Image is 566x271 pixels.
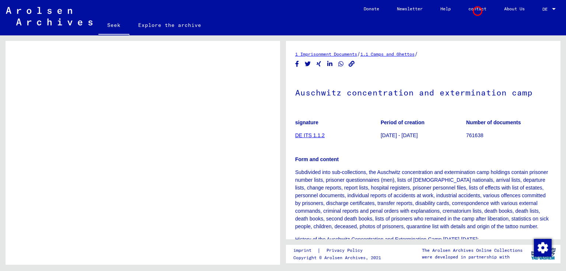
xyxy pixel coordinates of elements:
[326,247,363,253] font: Privacy Policy
[415,51,418,57] font: /
[295,169,549,229] font: Subdivided into sub-collections, the Auschwitz concentration and extermination camp holdings cont...
[129,16,210,34] a: Explore the archive
[293,255,381,260] font: Copyright © Arolsen Archives, 2021
[295,132,325,138] a: DE ITS 1.1.2
[337,59,345,69] button: Share on WhatsApp
[422,247,523,253] font: The Arolsen Archives Online Collections
[440,6,451,11] font: Help
[295,119,318,125] font: signature
[295,87,532,98] font: Auschwitz concentration and extermination camp
[530,244,557,263] img: yv_logo.png
[422,254,510,260] font: were developed in partnership with
[295,51,357,57] a: 1 Imprisonment Documents
[364,6,379,11] font: Donate
[317,247,321,254] font: |
[6,7,92,25] img: Arolsen_neg.svg
[397,6,423,11] font: Newsletter
[295,236,479,242] font: History of the Auschwitz Concentration and Extermination Camp [DATE]-[DATE]:
[98,16,129,35] a: Seek
[381,119,424,125] font: Period of creation
[466,119,521,125] font: Number of documents
[534,239,552,257] img: Change consent
[315,59,323,69] button: Share on Xing
[348,59,356,69] button: Copy link
[381,132,418,138] font: [DATE] - [DATE]
[542,6,548,12] font: DE
[295,156,339,162] font: Form and content
[293,59,301,69] button: Share on Facebook
[107,22,120,28] font: Seek
[504,6,525,11] font: About Us
[304,59,312,69] button: Share on Twitter
[360,51,415,57] a: 1.1 Camps and Ghettos
[293,247,311,253] font: imprint
[466,132,483,138] font: 761638
[468,6,486,11] font: contact
[357,51,360,57] font: /
[321,247,371,254] a: Privacy Policy
[293,247,317,254] a: imprint
[326,59,334,69] button: Share on LinkedIn
[138,22,201,28] font: Explore the archive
